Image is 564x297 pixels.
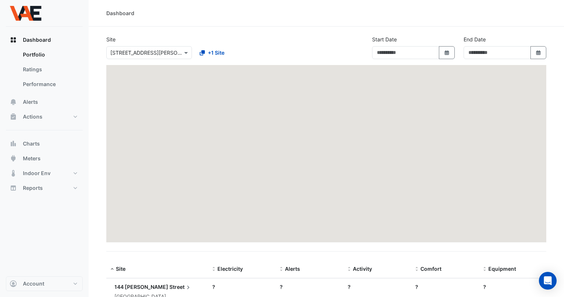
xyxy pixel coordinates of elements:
[9,6,42,21] img: Company Logo
[106,9,134,17] div: Dashboard
[372,35,397,43] label: Start Date
[420,266,441,272] span: Comfort
[6,95,83,109] button: Alerts
[10,155,17,162] app-icon: Meters
[23,36,51,44] span: Dashboard
[23,184,43,192] span: Reports
[10,140,17,147] app-icon: Charts
[6,47,83,95] div: Dashboard
[23,170,51,177] span: Indoor Env
[23,98,38,106] span: Alerts
[208,49,224,57] span: +1 Site
[17,62,83,77] a: Ratings
[212,283,271,291] div: ?
[10,36,17,44] app-icon: Dashboard
[106,35,116,43] label: Site
[10,113,17,120] app-icon: Actions
[285,266,300,272] span: Alerts
[23,155,41,162] span: Meters
[6,276,83,291] button: Account
[17,47,83,62] a: Portfolio
[353,266,372,272] span: Activity
[535,49,542,56] fa-icon: Select Date
[116,266,125,272] span: Site
[6,33,83,47] button: Dashboard
[280,283,338,291] div: ?
[415,283,474,291] div: ?
[6,181,83,195] button: Reports
[10,98,17,106] app-icon: Alerts
[23,140,40,147] span: Charts
[348,283,406,291] div: ?
[483,283,542,291] div: ?
[114,284,168,290] span: 144 [PERSON_NAME]
[6,166,83,181] button: Indoor Env
[6,136,83,151] button: Charts
[6,151,83,166] button: Meters
[10,184,17,192] app-icon: Reports
[17,77,83,92] a: Performance
[488,266,516,272] span: Equipment
[539,272,557,290] div: Open Intercom Messenger
[23,113,42,120] span: Actions
[169,283,192,291] span: Street
[6,109,83,124] button: Actions
[23,280,44,287] span: Account
[444,49,450,56] fa-icon: Select Date
[217,266,243,272] span: Electricity
[10,170,17,177] app-icon: Indoor Env
[195,46,229,59] button: +1 Site
[464,35,486,43] label: End Date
